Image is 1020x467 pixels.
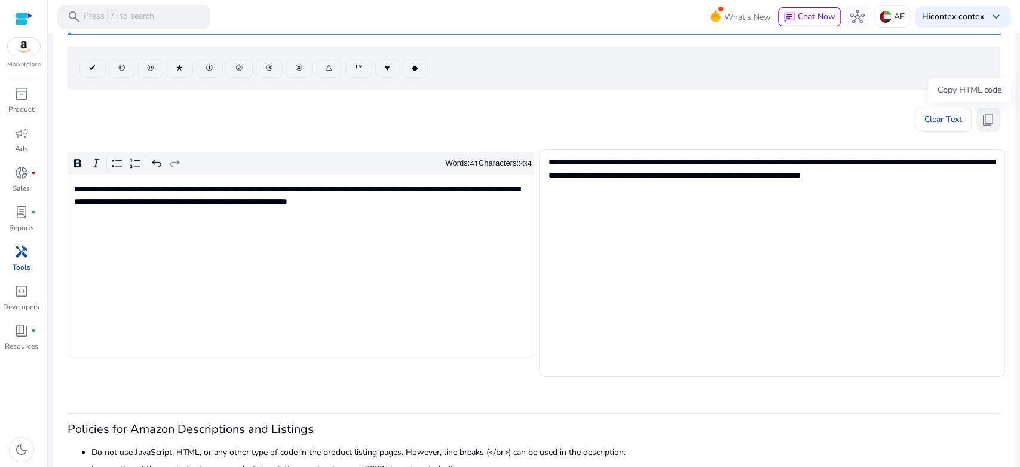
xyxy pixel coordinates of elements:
span: ✔ [89,62,96,74]
span: Chat Now [798,11,835,22]
div: Editor toolbar [68,152,534,175]
button: hub [846,5,869,29]
button: ✔ [79,59,106,78]
button: ① [196,59,223,78]
span: book_4 [14,323,29,338]
span: Clear Text [924,108,962,132]
span: lab_profile [14,205,29,219]
span: ⚠ [325,62,333,74]
p: Ads [15,144,28,154]
span: search [67,10,81,24]
p: Marketplace [7,60,41,69]
span: ® [147,62,154,74]
p: Resources [5,341,38,352]
p: Sales [13,183,30,194]
span: campaign [14,126,29,141]
button: ◆ [402,59,428,78]
span: fiber_manual_record [31,328,36,333]
span: keyboard_arrow_down [989,10,1003,24]
span: content_copy [981,112,996,127]
span: / [107,10,118,23]
b: contex contex [930,11,984,22]
span: ◆ [412,62,418,74]
button: © [109,59,134,78]
span: ④ [295,62,303,74]
li: Do not use JavaScript, HTML, or any other type of code in the product listing pages. However, lin... [91,446,1000,459]
p: Tools [13,262,30,273]
button: Clear Text [915,108,972,132]
span: dark_mode [14,442,29,457]
button: ® [137,59,163,78]
button: ⚠ [316,59,342,78]
span: ③ [265,62,273,74]
p: Reports [9,222,34,233]
p: AE [894,6,905,27]
button: ④ [286,59,313,78]
button: chatChat Now [778,7,841,26]
span: inventory_2 [14,87,29,101]
span: fiber_manual_record [31,170,36,175]
label: 41 [470,159,478,168]
button: ★ [166,59,193,78]
button: ② [226,59,253,78]
div: Words: Characters: [445,156,531,171]
button: ③ [256,59,283,78]
label: 234 [519,159,532,168]
span: ② [235,62,243,74]
div: Copy HTML code [928,78,1011,102]
span: fiber_manual_record [31,210,36,215]
img: amazon.svg [8,38,40,56]
div: Rich Text Editor. Editing area: main. Press Alt+0 for help. [68,175,534,355]
span: ♥ [385,62,390,74]
p: Developers [3,301,39,312]
span: hub [850,10,865,24]
span: donut_small [14,166,29,180]
span: chat [783,11,795,23]
p: Product [8,104,34,115]
span: handyman [14,245,29,259]
button: ♥ [375,59,399,78]
button: content_copy [976,108,1000,132]
img: ae.svg [880,11,892,23]
span: ★ [176,62,183,74]
button: ™ [345,59,372,78]
p: Press to search [84,10,154,23]
span: © [118,62,125,74]
span: ① [206,62,213,74]
span: ™ [355,62,363,74]
span: What's New [724,7,771,28]
span: code_blocks [14,284,29,298]
p: Hi [922,13,984,21]
h3: Policies for Amazon Descriptions and Listings [68,422,1000,437]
